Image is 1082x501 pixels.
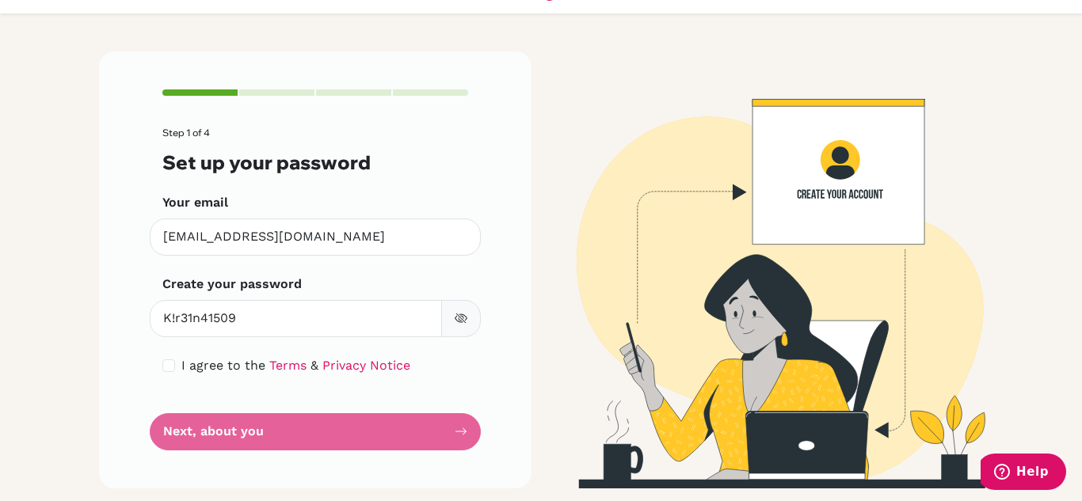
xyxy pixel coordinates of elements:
[181,358,265,373] span: I agree to the
[162,151,468,174] h3: Set up your password
[162,275,302,294] label: Create your password
[162,193,228,212] label: Your email
[981,454,1066,493] iframe: Opens a widget where you can find more information
[150,218,481,256] input: Insert your email*
[311,358,318,373] span: &
[322,358,410,373] a: Privacy Notice
[269,358,307,373] a: Terms
[162,127,210,139] span: Step 1 of 4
